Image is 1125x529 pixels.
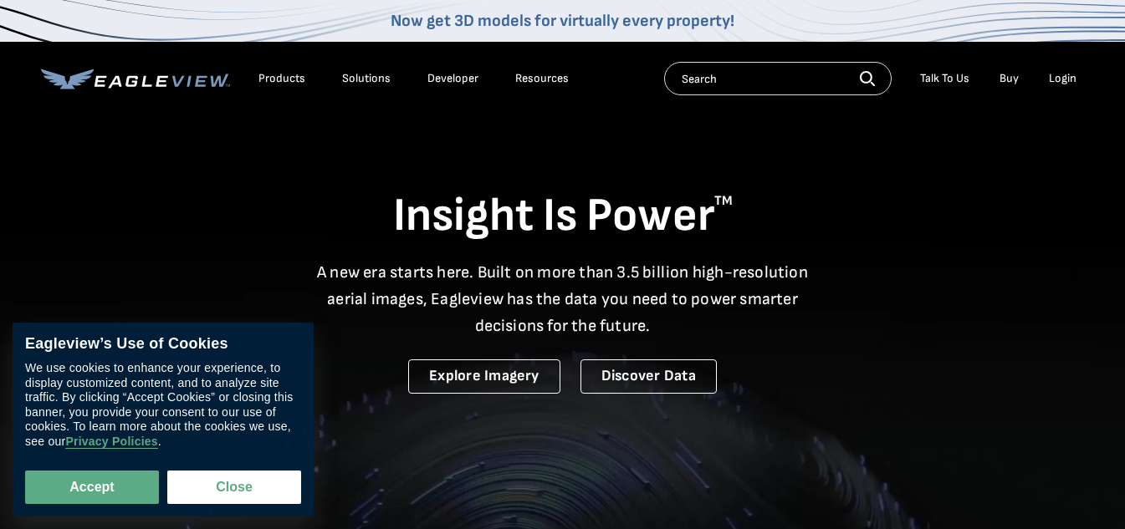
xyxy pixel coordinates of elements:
[515,71,569,86] div: Resources
[920,71,969,86] div: Talk To Us
[1000,71,1019,86] a: Buy
[714,193,733,209] sup: TM
[25,362,301,450] div: We use cookies to enhance your experience, to display customized content, and to analyze site tra...
[25,471,159,504] button: Accept
[167,471,301,504] button: Close
[1049,71,1076,86] div: Login
[258,71,305,86] div: Products
[408,359,560,394] a: Explore Imagery
[342,71,391,86] div: Solutions
[427,71,478,86] a: Developer
[664,62,892,95] input: Search
[65,435,157,450] a: Privacy Policies
[41,187,1085,246] h1: Insight Is Power
[580,359,717,394] a: Discover Data
[391,11,734,31] a: Now get 3D models for virtually every property!
[307,259,819,339] p: A new era starts here. Built on more than 3.5 billion high-resolution aerial images, Eagleview ha...
[25,335,301,354] div: Eagleview’s Use of Cookies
